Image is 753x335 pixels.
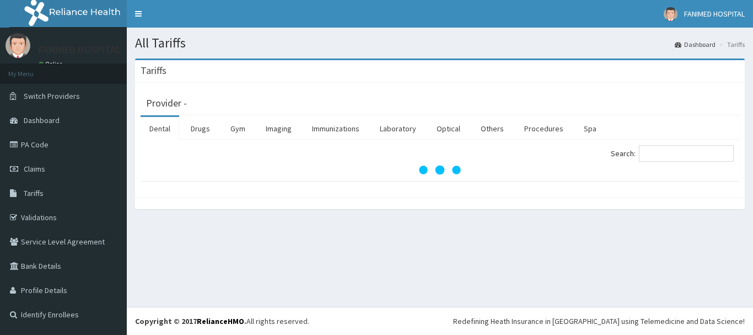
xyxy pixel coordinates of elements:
[39,60,65,68] a: Online
[371,117,425,140] a: Laboratory
[257,117,300,140] a: Imaging
[135,36,745,50] h1: All Tariffs
[717,40,745,49] li: Tariffs
[575,117,605,140] a: Spa
[664,7,677,21] img: User Image
[222,117,254,140] a: Gym
[182,117,219,140] a: Drugs
[24,188,44,198] span: Tariffs
[6,33,30,58] img: User Image
[141,66,166,76] h3: Tariffs
[24,91,80,101] span: Switch Providers
[24,115,60,125] span: Dashboard
[611,145,734,162] label: Search:
[127,307,753,335] footer: All rights reserved.
[418,148,462,192] svg: audio-loading
[515,117,572,140] a: Procedures
[428,117,469,140] a: Optical
[303,117,368,140] a: Immunizations
[141,117,179,140] a: Dental
[453,316,745,327] div: Redefining Heath Insurance in [GEOGRAPHIC_DATA] using Telemedicine and Data Science!
[24,164,45,174] span: Claims
[135,316,246,326] strong: Copyright © 2017 .
[146,98,187,108] h3: Provider -
[472,117,513,140] a: Others
[39,45,121,55] p: FANIMED HOSPITAL
[684,9,745,19] span: FANIMED HOSPITAL
[675,40,716,49] a: Dashboard
[197,316,244,326] a: RelianceHMO
[639,145,734,162] input: Search:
